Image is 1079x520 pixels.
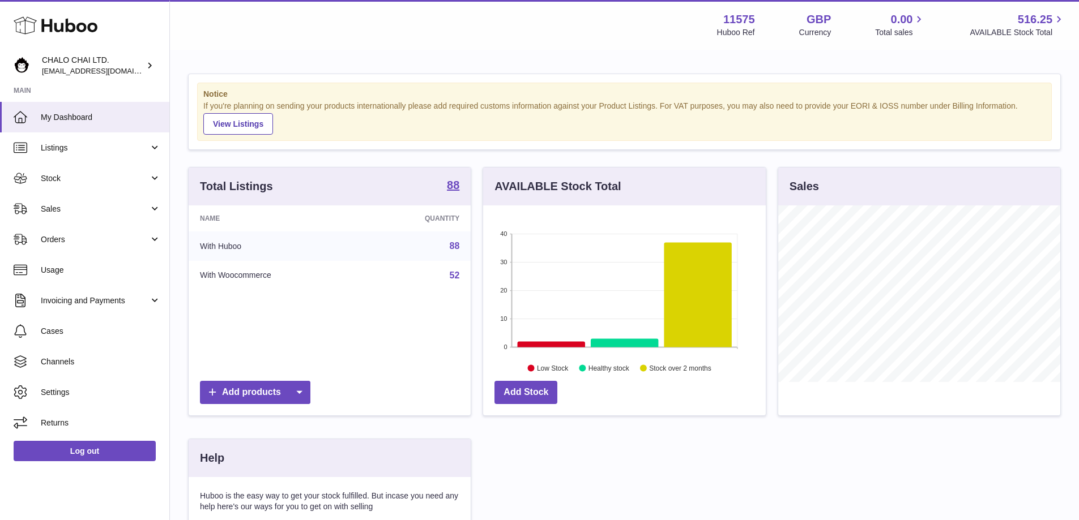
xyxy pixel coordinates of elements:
[1018,12,1052,27] span: 516.25
[588,364,630,372] text: Healthy stock
[807,12,831,27] strong: GBP
[494,179,621,194] h3: AVAILABLE Stock Total
[41,204,149,214] span: Sales
[537,364,569,372] text: Low Stock
[501,259,507,265] text: 30
[891,12,913,27] span: 0.00
[41,234,149,245] span: Orders
[200,491,459,512] p: Huboo is the easy way to get your stock fulfilled. But incase you need any help here's our ways f...
[723,12,755,27] strong: 11575
[189,231,364,261] td: With Huboo
[42,55,144,76] div: CHALO CHAI LTD.
[41,326,161,337] span: Cases
[450,241,460,251] a: 88
[41,143,149,153] span: Listings
[501,315,507,322] text: 10
[504,343,507,350] text: 0
[200,450,224,466] h3: Help
[799,27,831,38] div: Currency
[14,441,156,461] a: Log out
[41,356,161,367] span: Channels
[875,27,926,38] span: Total sales
[450,270,460,280] a: 52
[203,89,1046,100] strong: Notice
[41,295,149,306] span: Invoicing and Payments
[970,27,1065,38] span: AVAILABLE Stock Total
[41,112,161,123] span: My Dashboard
[189,261,364,290] td: With Woocommerce
[501,230,507,237] text: 40
[41,418,161,428] span: Returns
[41,265,161,276] span: Usage
[200,381,310,404] a: Add products
[875,12,926,38] a: 0.00 Total sales
[970,12,1065,38] a: 516.25 AVAILABLE Stock Total
[189,205,364,231] th: Name
[364,205,471,231] th: Quantity
[42,66,167,75] span: [EMAIL_ADDRESS][DOMAIN_NAME]
[717,27,755,38] div: Huboo Ref
[447,179,459,191] strong: 88
[203,113,273,135] a: View Listings
[494,381,557,404] a: Add Stock
[203,101,1046,135] div: If you're planning on sending your products internationally please add required customs informati...
[447,179,459,193] a: 88
[790,179,819,194] h3: Sales
[41,387,161,398] span: Settings
[41,173,149,184] span: Stock
[501,287,507,294] text: 20
[14,57,31,74] img: Chalo@chalocompany.com
[200,179,273,194] h3: Total Listings
[650,364,711,372] text: Stock over 2 months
